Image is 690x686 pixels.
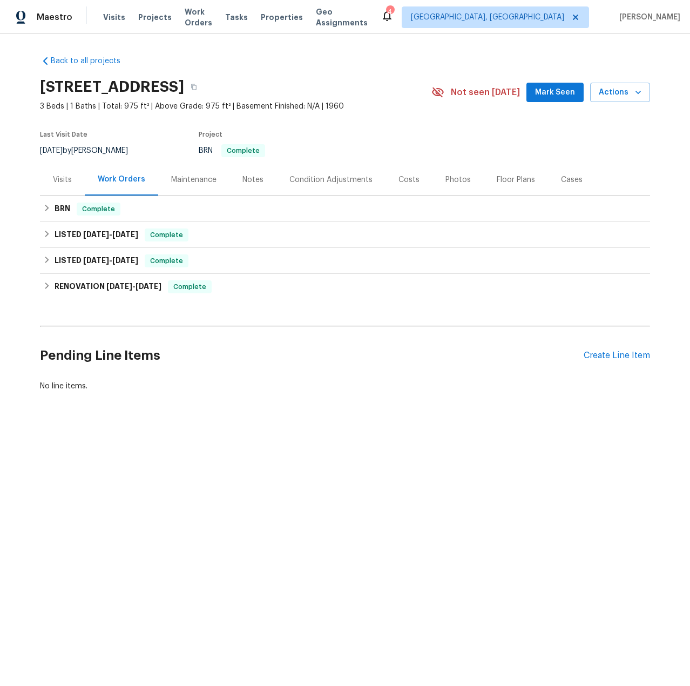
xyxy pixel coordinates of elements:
[146,230,187,240] span: Complete
[40,147,63,154] span: [DATE]
[411,12,564,23] span: [GEOGRAPHIC_DATA], [GEOGRAPHIC_DATA]
[451,87,520,98] span: Not seen [DATE]
[497,174,535,185] div: Floor Plans
[40,56,144,66] a: Back to all projects
[185,6,212,28] span: Work Orders
[78,204,119,214] span: Complete
[83,231,138,238] span: -
[171,174,217,185] div: Maintenance
[316,6,368,28] span: Geo Assignments
[561,174,583,185] div: Cases
[83,257,138,264] span: -
[535,86,575,99] span: Mark Seen
[40,381,650,392] div: No line items.
[222,147,264,154] span: Complete
[112,257,138,264] span: [DATE]
[40,196,650,222] div: BRN Complete
[169,281,211,292] span: Complete
[584,351,650,361] div: Create Line Item
[37,12,72,23] span: Maestro
[199,147,265,154] span: BRN
[53,174,72,185] div: Visits
[98,174,145,185] div: Work Orders
[615,12,680,23] span: [PERSON_NAME]
[146,255,187,266] span: Complete
[83,257,109,264] span: [DATE]
[289,174,373,185] div: Condition Adjustments
[199,131,222,138] span: Project
[136,283,161,290] span: [DATE]
[40,274,650,300] div: RENOVATION [DATE]-[DATE]Complete
[599,86,641,99] span: Actions
[526,83,584,103] button: Mark Seen
[40,82,184,92] h2: [STREET_ADDRESS]
[40,101,431,112] span: 3 Beds | 1 Baths | Total: 975 ft² | Above Grade: 975 ft² | Basement Finished: N/A | 1960
[445,174,471,185] div: Photos
[103,12,125,23] span: Visits
[112,231,138,238] span: [DATE]
[106,283,161,290] span: -
[40,131,87,138] span: Last Visit Date
[40,248,650,274] div: LISTED [DATE]-[DATE]Complete
[386,6,394,17] div: 4
[398,174,420,185] div: Costs
[242,174,263,185] div: Notes
[55,280,161,293] h6: RENOVATION
[40,222,650,248] div: LISTED [DATE]-[DATE]Complete
[40,144,141,157] div: by [PERSON_NAME]
[261,12,303,23] span: Properties
[55,254,138,267] h6: LISTED
[184,77,204,97] button: Copy Address
[590,83,650,103] button: Actions
[106,283,132,290] span: [DATE]
[83,231,109,238] span: [DATE]
[55,228,138,241] h6: LISTED
[138,12,172,23] span: Projects
[225,14,248,21] span: Tasks
[55,203,70,216] h6: BRN
[40,331,584,381] h2: Pending Line Items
